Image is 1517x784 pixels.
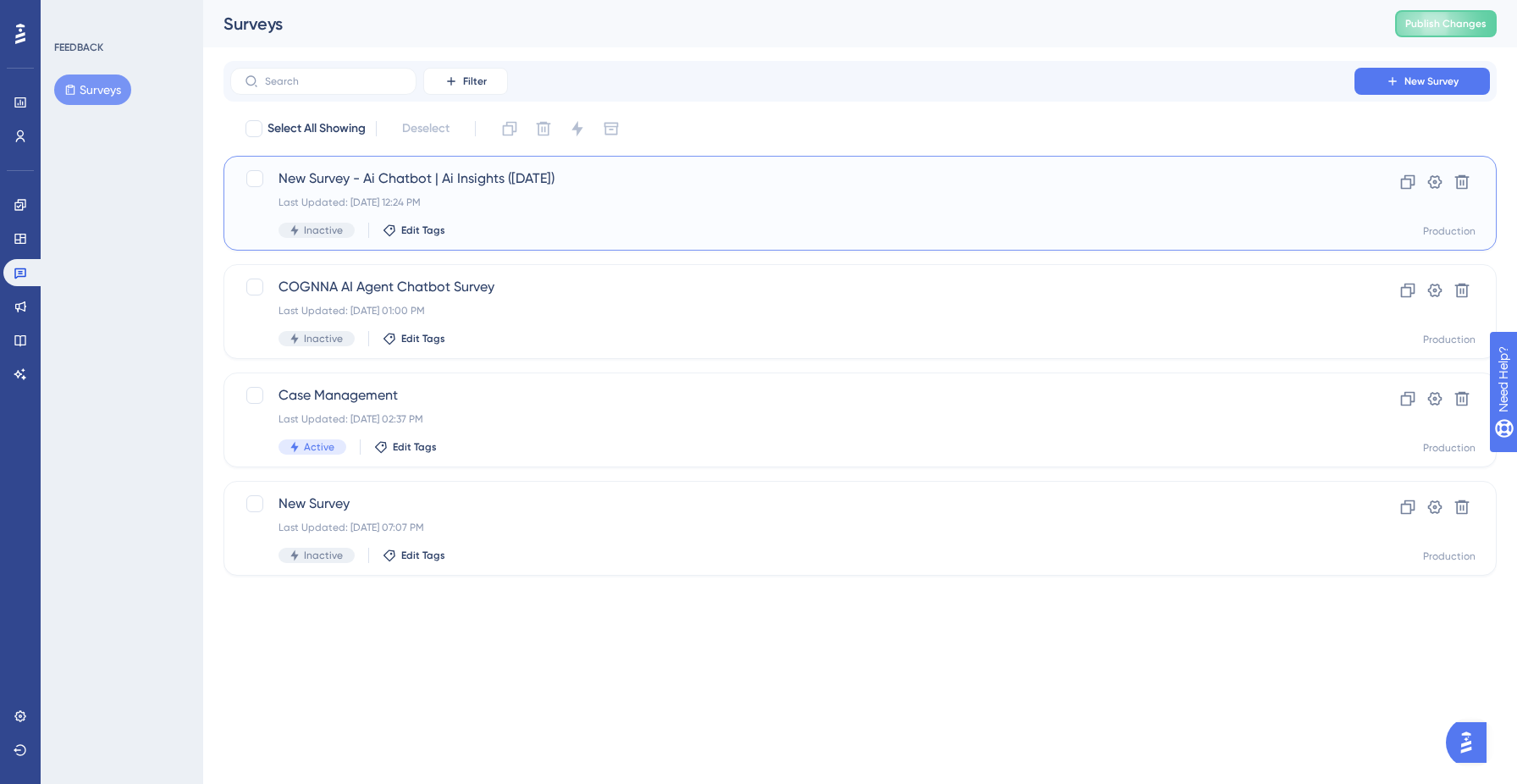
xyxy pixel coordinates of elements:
button: Edit Tags [383,224,445,237]
div: Surveys [223,12,1353,36]
div: FEEDBACK [54,41,103,54]
span: Select All Showing [268,119,366,139]
span: Need Help? [40,4,106,25]
div: Production [1423,333,1476,346]
div: Last Updated: [DATE] 01:00 PM [279,304,1306,317]
div: Production [1423,224,1476,238]
span: Filter [463,75,487,88]
span: New Survey [1404,75,1459,88]
span: Publish Changes [1405,17,1487,30]
div: Production [1423,549,1476,563]
div: Production [1423,441,1476,455]
span: Inactive [304,549,343,562]
span: Edit Tags [401,549,445,562]
span: Edit Tags [401,224,445,237]
button: Publish Changes [1395,10,1497,37]
button: Surveys [54,75,131,105]
span: Inactive [304,332,343,345]
div: Last Updated: [DATE] 12:24 PM [279,196,1306,209]
button: Edit Tags [383,332,445,345]
span: New Survey - Ai Chatbot | Ai Insights ([DATE]) [279,168,1306,189]
button: Filter [423,68,508,95]
button: New Survey [1354,68,1490,95]
button: Deselect [387,113,465,144]
span: COGNNA AI Agent Chatbot Survey [279,277,1306,297]
div: Last Updated: [DATE] 02:37 PM [279,412,1306,426]
button: Edit Tags [374,440,437,454]
span: Edit Tags [401,332,445,345]
button: Edit Tags [383,549,445,562]
iframe: UserGuiding AI Assistant Launcher [1446,717,1497,768]
input: Search [265,75,402,87]
span: New Survey [279,494,1306,514]
span: Edit Tags [393,440,437,454]
span: Case Management [279,385,1306,406]
div: Last Updated: [DATE] 07:07 PM [279,521,1306,534]
span: Inactive [304,224,343,237]
span: Deselect [402,119,450,139]
span: Active [304,440,334,454]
